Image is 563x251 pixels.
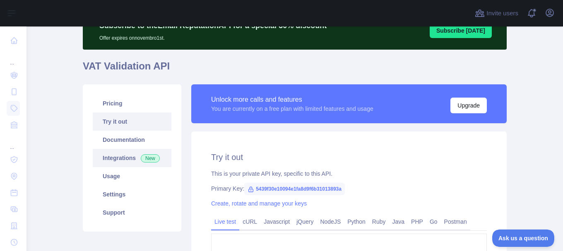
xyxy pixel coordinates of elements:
a: Live test [211,215,239,228]
a: Ruby [369,215,389,228]
a: NodeJS [317,215,344,228]
a: Java [389,215,408,228]
a: Settings [93,185,171,203]
h1: VAT Validation API [83,60,507,79]
div: Primary Key: [211,184,487,193]
a: Try it out [93,112,171,131]
a: jQuery [293,215,317,228]
div: This is your private API key, specific to this API. [211,170,487,178]
button: Upgrade [450,98,487,113]
h2: Try it out [211,151,487,163]
a: Documentation [93,131,171,149]
a: PHP [408,215,426,228]
a: Postman [441,215,470,228]
div: You are currently on a free plan with limited features and usage [211,105,373,113]
a: Go [426,215,441,228]
iframe: Toggle Customer Support [492,229,555,247]
a: Usage [93,167,171,185]
span: 5439f30e10094e1fa8d9f6b31013893a [244,183,345,195]
a: Create, rotate and manage your keys [211,200,307,207]
span: Invite users [486,9,518,18]
div: ... [7,134,20,151]
div: Unlock more calls and features [211,95,373,105]
a: Javascript [260,215,293,228]
span: New [141,154,160,163]
a: Integrations New [93,149,171,167]
a: cURL [239,215,260,228]
a: Support [93,203,171,222]
a: Python [344,215,369,228]
p: Offer expires on novembro 1st. [99,31,327,41]
a: Pricing [93,94,171,112]
button: Subscribe [DATE] [430,23,492,38]
div: ... [7,50,20,66]
button: Invite users [473,7,520,20]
